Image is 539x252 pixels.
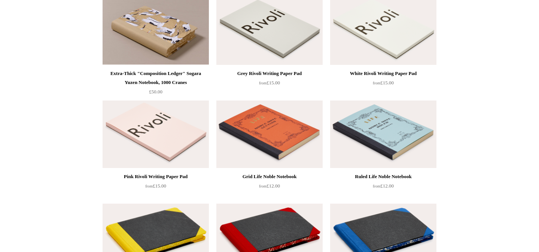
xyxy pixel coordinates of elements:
[330,100,436,168] img: Ruled Life Noble Notebook
[216,100,323,168] img: Grid Life Noble Notebook
[330,172,436,203] a: Ruled Life Noble Notebook from£12.00
[218,69,321,78] div: Grey Rivoli Writing Paper Pad
[259,81,267,85] span: from
[259,184,267,188] span: from
[259,183,280,189] span: £12.00
[103,100,209,168] a: Pink Rivoli Writing Paper Pad Pink Rivoli Writing Paper Pad
[373,184,380,188] span: from
[373,81,380,85] span: from
[332,69,435,78] div: White Rivoli Writing Paper Pad
[332,172,435,181] div: Ruled Life Noble Notebook
[103,69,209,100] a: Extra-Thick "Composition Ledger" Sogara Yuzen Notebook, 1000 Cranes £50.00
[145,184,153,188] span: from
[373,183,394,189] span: £12.00
[259,80,280,85] span: £15.00
[104,172,207,181] div: Pink Rivoli Writing Paper Pad
[330,69,436,100] a: White Rivoli Writing Paper Pad from£15.00
[103,172,209,203] a: Pink Rivoli Writing Paper Pad from£15.00
[218,172,321,181] div: Grid Life Noble Notebook
[373,80,394,85] span: £15.00
[149,89,162,94] span: £50.00
[216,172,323,203] a: Grid Life Noble Notebook from£12.00
[216,69,323,100] a: Grey Rivoli Writing Paper Pad from£15.00
[103,100,209,168] img: Pink Rivoli Writing Paper Pad
[330,100,436,168] a: Ruled Life Noble Notebook Ruled Life Noble Notebook
[145,183,166,189] span: £15.00
[216,100,323,168] a: Grid Life Noble Notebook Grid Life Noble Notebook
[104,69,207,87] div: Extra-Thick "Composition Ledger" Sogara Yuzen Notebook, 1000 Cranes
